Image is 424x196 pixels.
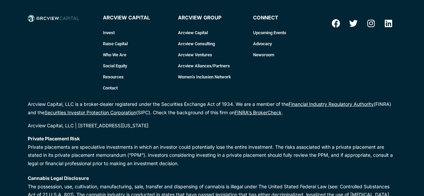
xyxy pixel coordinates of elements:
[103,49,171,60] a: Who We Are
[178,38,246,49] a: Arcview Consulting
[103,27,171,38] a: Invest
[178,71,246,82] a: Women’s Inclusion Network
[178,49,246,60] a: Arcview Ventures
[235,110,282,115] a: FINRA’s BrokerCheck
[103,71,171,82] a: Resources
[28,136,80,141] strong: Private Placement Risk
[103,60,171,71] a: Social Equity
[253,49,321,60] a: Newsroom
[103,38,171,49] a: Raise Capital
[178,27,246,38] a: Arcview Capital
[28,123,397,128] div: Arcview Capital, LLC | [STREET_ADDRESS][US_STATE]
[103,15,171,21] h4: Arcview Capital
[103,82,171,93] a: Contact
[28,135,397,168] p: Private placements are speculative investments in which an investor could potentially lose the en...
[253,15,321,21] h4: connect
[178,15,246,21] h4: Arcview Group
[253,38,321,49] a: Advocacy
[28,100,397,117] p: Arcview Capital, LLC is a broker-dealer registered under the Securities Exchange Act of 1934. We ...
[45,110,136,115] a: Securities Investor Protection Corporation
[28,175,89,181] strong: Cannabis Legal Disclosure
[178,60,246,71] a: Arcview Aliances/Partners
[253,27,321,38] a: Upcoming Events
[289,101,374,107] a: Financial Industry Regulatory Authority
